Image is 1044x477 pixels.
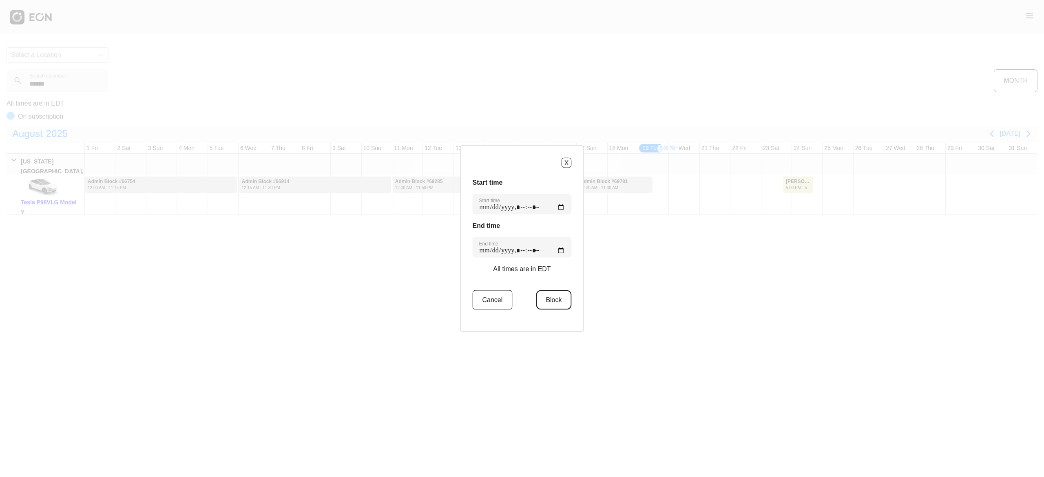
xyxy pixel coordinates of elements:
[479,197,500,204] label: Start time
[493,264,551,274] p: All times are in EDT
[562,158,572,168] button: X
[536,290,571,310] button: Block
[473,290,513,310] button: Cancel
[473,221,572,231] h3: End time
[479,241,498,247] label: End time
[473,178,572,188] h3: Start time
